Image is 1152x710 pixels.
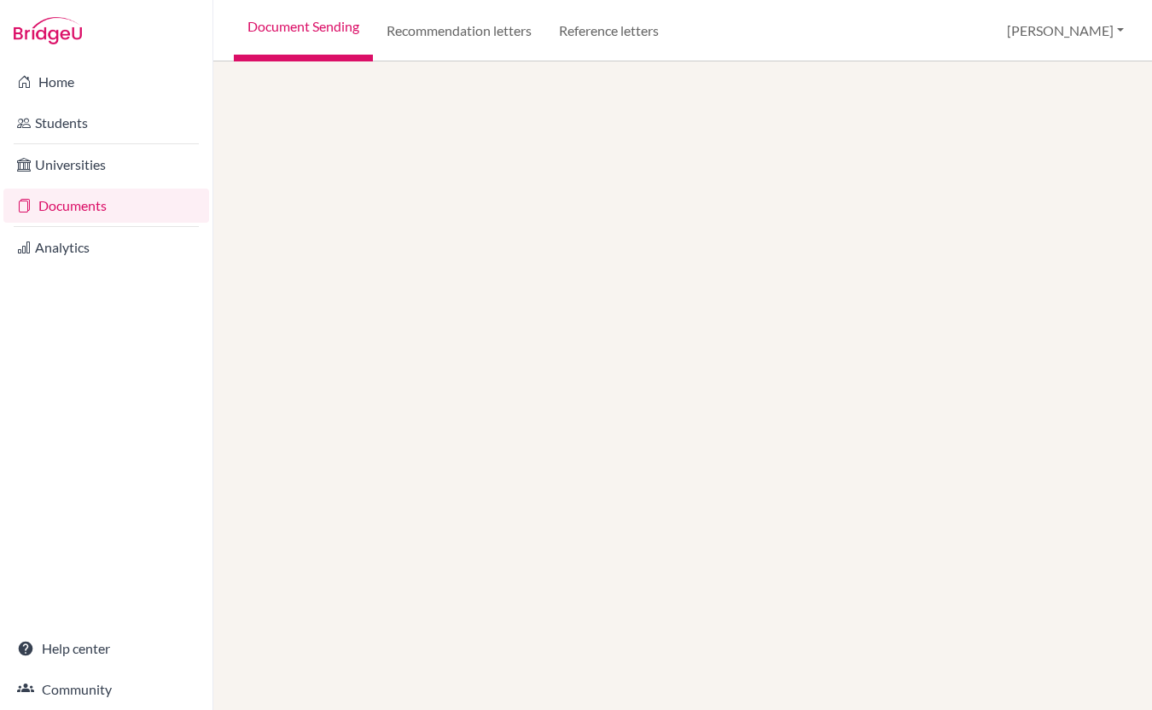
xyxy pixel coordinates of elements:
a: Universities [3,148,209,182]
a: Home [3,65,209,99]
a: Analytics [3,230,209,265]
button: [PERSON_NAME] [999,15,1132,47]
img: Bridge-U [14,17,82,44]
a: Students [3,106,209,140]
a: Documents [3,189,209,223]
a: Community [3,672,209,707]
a: Help center [3,631,209,666]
